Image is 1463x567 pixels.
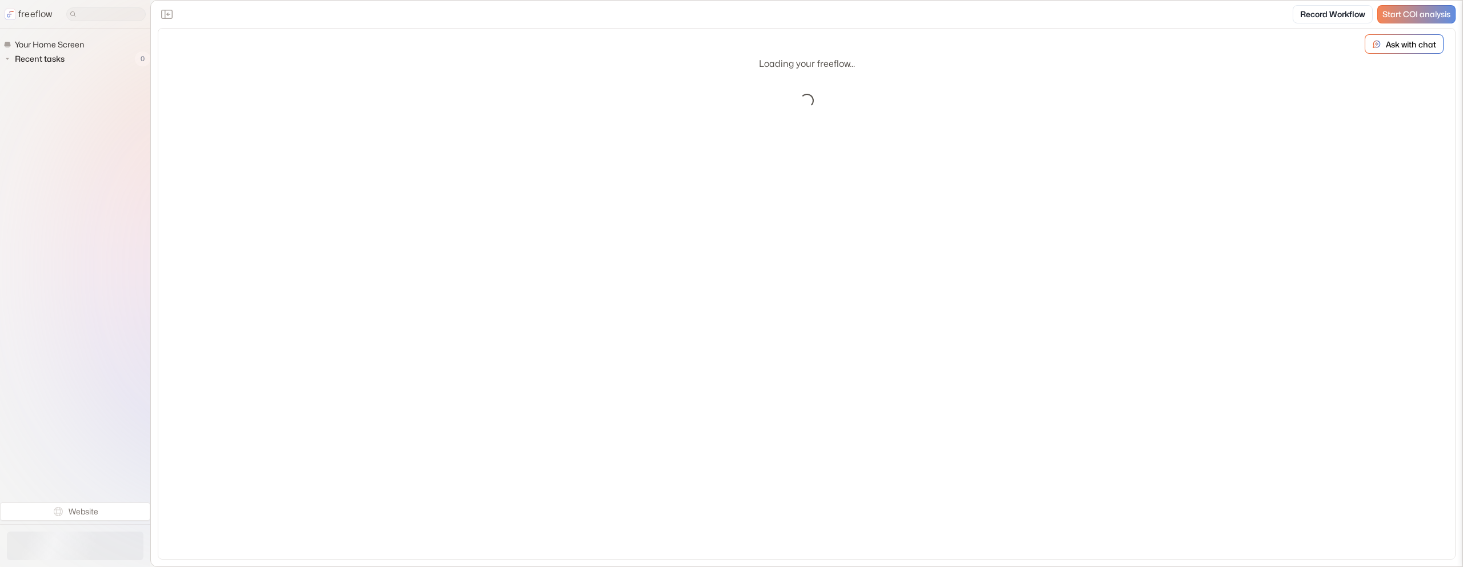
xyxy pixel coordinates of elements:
[759,57,855,71] p: Loading your freeflow...
[13,39,87,50] span: Your Home Screen
[1382,10,1450,19] span: Start COI analysis
[158,5,176,23] button: Close the sidebar
[1293,5,1373,23] a: Record Workflow
[18,7,53,21] p: freeflow
[1377,5,1456,23] a: Start COI analysis
[1386,38,1436,50] p: Ask with chat
[13,53,68,65] span: Recent tasks
[5,7,53,21] a: freeflow
[3,38,89,51] a: Your Home Screen
[3,52,69,66] button: Recent tasks
[135,51,150,66] span: 0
